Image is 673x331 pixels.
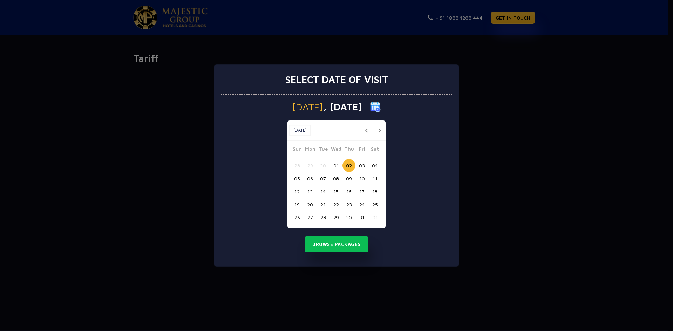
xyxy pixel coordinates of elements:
button: 23 [342,198,355,211]
button: 09 [342,172,355,185]
button: 20 [304,198,317,211]
img: calender icon [370,102,381,112]
button: 30 [342,211,355,224]
span: , [DATE] [323,102,362,112]
span: Sun [291,145,304,155]
span: Wed [329,145,342,155]
span: Tue [317,145,329,155]
button: 13 [304,185,317,198]
button: 28 [291,159,304,172]
button: 28 [317,211,329,224]
button: 11 [368,172,381,185]
button: 24 [355,198,368,211]
button: 27 [304,211,317,224]
button: 05 [291,172,304,185]
span: Sat [368,145,381,155]
button: 08 [329,172,342,185]
button: 29 [329,211,342,224]
button: Browse Packages [305,236,368,253]
button: 12 [291,185,304,198]
button: 31 [355,211,368,224]
span: Fri [355,145,368,155]
button: 03 [355,159,368,172]
button: 07 [317,172,329,185]
button: 14 [317,185,329,198]
button: 02 [342,159,355,172]
span: Thu [342,145,355,155]
button: 29 [304,159,317,172]
button: 22 [329,198,342,211]
button: 06 [304,172,317,185]
button: [DATE] [289,125,311,136]
button: 17 [355,185,368,198]
button: 01 [368,211,381,224]
button: 25 [368,198,381,211]
button: 16 [342,185,355,198]
button: 04 [368,159,381,172]
button: 10 [355,172,368,185]
span: Mon [304,145,317,155]
button: 01 [329,159,342,172]
button: 21 [317,198,329,211]
button: 30 [317,159,329,172]
button: 15 [329,185,342,198]
h3: Select date of visit [285,74,388,85]
button: 26 [291,211,304,224]
button: 18 [368,185,381,198]
span: [DATE] [292,102,323,112]
button: 19 [291,198,304,211]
